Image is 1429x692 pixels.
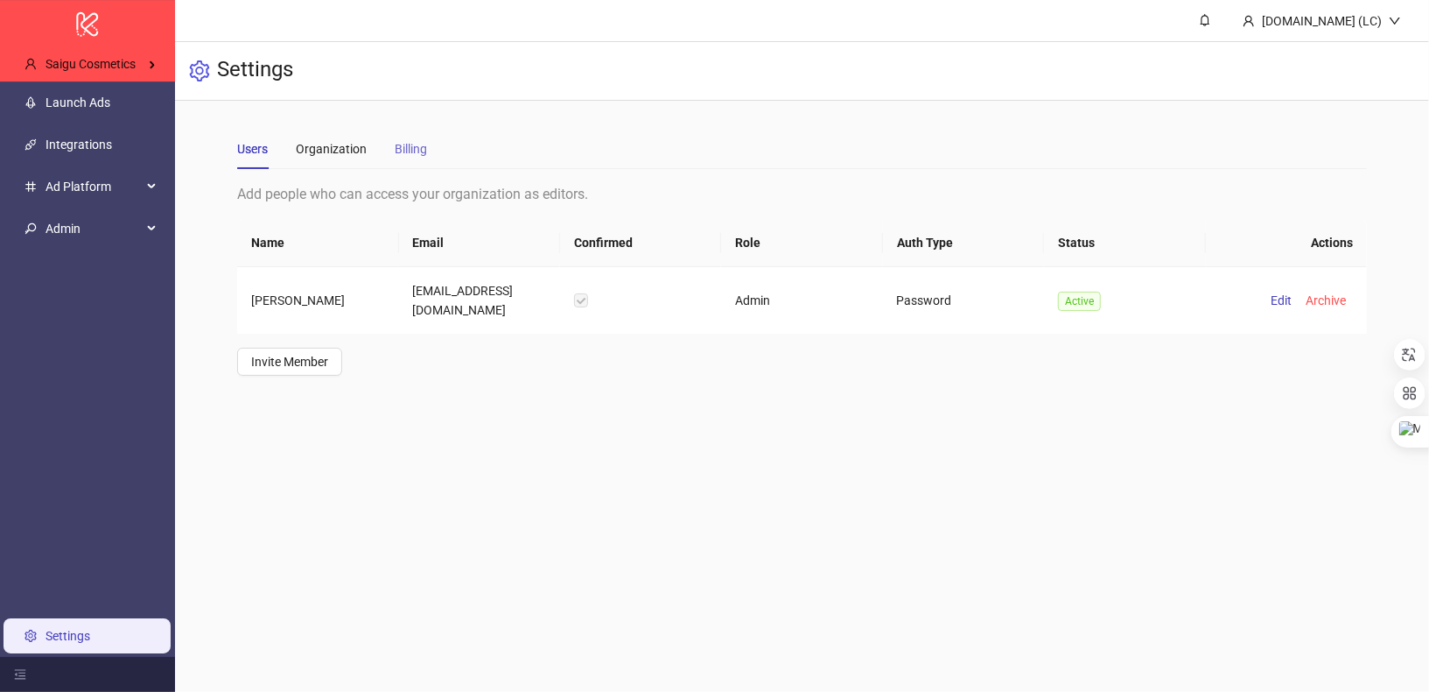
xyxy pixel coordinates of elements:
div: Organization [296,139,367,159]
span: menu-fold [14,668,26,681]
a: Launch Ads [46,95,110,109]
span: Active [1058,292,1101,311]
div: Users [237,139,268,159]
div: Add people who can access your organization as editors. [237,183,1367,205]
th: Email [399,219,560,267]
span: user [25,58,37,70]
td: Password [883,267,1044,334]
div: [DOMAIN_NAME] (LC) [1255,11,1389,31]
span: down [1389,15,1401,27]
span: Admin [46,211,142,246]
td: [EMAIL_ADDRESS][DOMAIN_NAME] [399,267,560,334]
th: Actions [1206,219,1367,267]
th: Status [1044,219,1205,267]
span: Edit [1271,293,1292,307]
span: key [25,222,37,235]
a: Settings [46,629,90,643]
span: bell [1199,14,1211,26]
span: Archive [1306,293,1346,307]
span: Saigu Cosmetics [46,57,136,71]
button: Edit [1264,290,1299,311]
span: number [25,180,37,193]
span: setting [189,60,210,81]
span: Invite Member [251,355,328,369]
th: Name [237,219,398,267]
h3: Settings [217,56,293,86]
a: Integrations [46,138,112,152]
button: Archive [1299,290,1353,311]
td: [PERSON_NAME] [237,267,398,334]
th: Role [721,219,882,267]
td: Admin [721,267,882,334]
div: Billing [395,139,427,159]
span: user [1243,15,1255,27]
button: Invite Member [237,348,342,376]
th: Auth Type [883,219,1044,267]
th: Confirmed [560,219,721,267]
span: Ad Platform [46,169,142,204]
